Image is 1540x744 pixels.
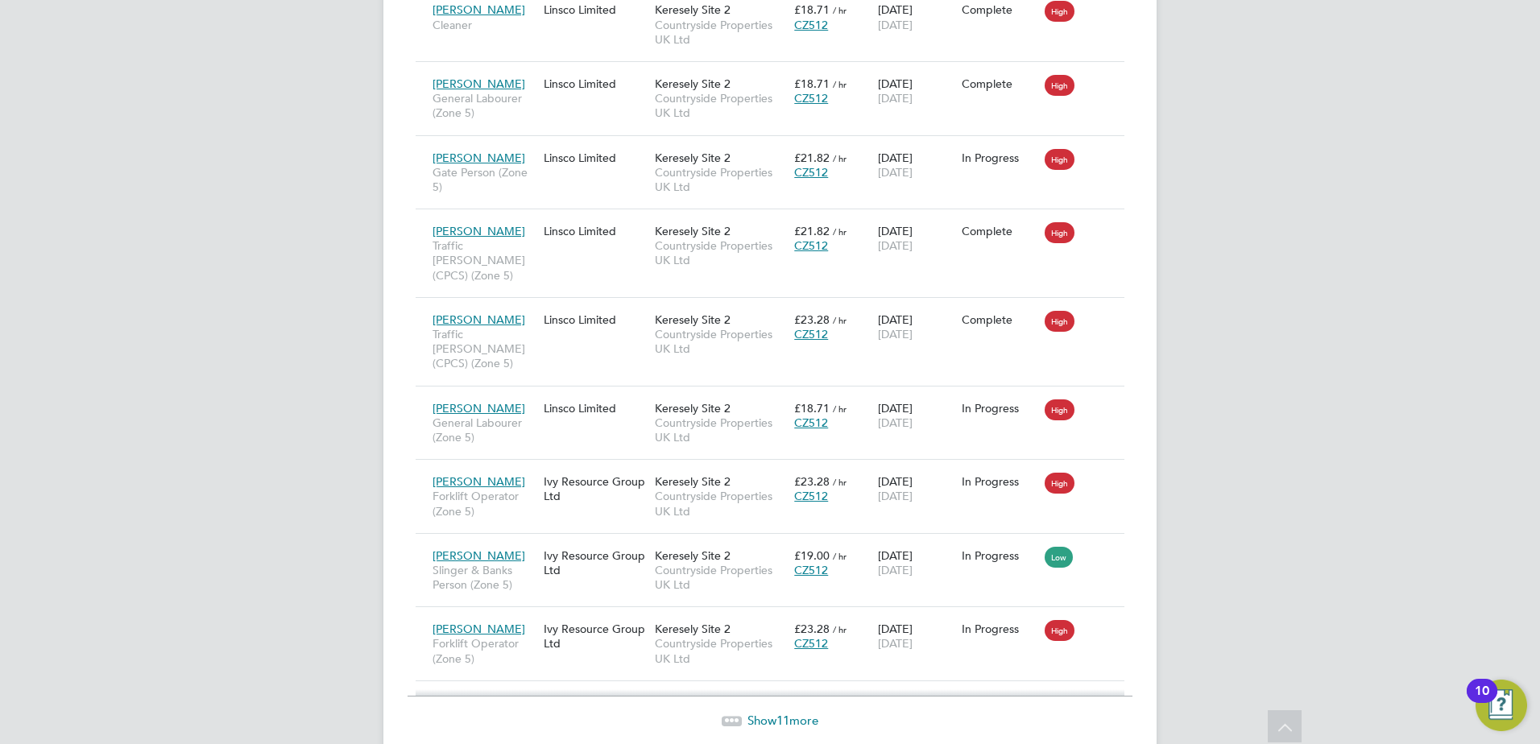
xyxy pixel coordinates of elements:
[878,489,913,503] span: [DATE]
[428,304,1124,317] a: [PERSON_NAME]Traffic [PERSON_NAME] (CPCS) (Zone 5)Linsco LimitedKeresely Site 2Countryside Proper...
[428,539,1124,553] a: [PERSON_NAME]Slinger & Banks Person (Zone 5)Ivy Resource Group LtdKeresely Site 2Countryside Prop...
[794,224,830,238] span: £21.82
[655,327,786,356] span: Countryside Properties UK Ltd
[833,403,847,415] span: / hr
[878,415,913,430] span: [DATE]
[540,216,651,246] div: Linsco Limited
[540,614,651,659] div: Ivy Resource Group Ltd
[794,474,830,489] span: £23.28
[433,165,536,194] span: Gate Person (Zone 5)
[655,165,786,194] span: Countryside Properties UK Ltd
[776,713,789,728] span: 11
[433,636,536,665] span: Forklift Operator (Zone 5)
[833,4,847,16] span: / hr
[878,563,913,577] span: [DATE]
[794,238,828,253] span: CZ512
[655,151,731,165] span: Keresely Site 2
[433,401,525,415] span: [PERSON_NAME]
[962,2,1037,17] div: Complete
[540,466,651,511] div: Ivy Resource Group Ltd
[428,613,1124,626] a: [PERSON_NAME]Forklift Operator (Zone 5)Ivy Resource Group LtdKeresely Site 2Countryside Propertie...
[655,489,786,518] span: Countryside Properties UK Ltd
[962,622,1037,636] div: In Progress
[655,238,786,267] span: Countryside Properties UK Ltd
[1045,311,1074,332] span: High
[655,224,731,238] span: Keresely Site 2
[433,224,525,238] span: [PERSON_NAME]
[962,151,1037,165] div: In Progress
[655,18,786,47] span: Countryside Properties UK Ltd
[428,465,1124,479] a: [PERSON_NAME]Forklift Operator (Zone 5)Ivy Resource Group LtdKeresely Site 2Countryside Propertie...
[655,622,731,636] span: Keresely Site 2
[874,143,958,188] div: [DATE]
[833,476,847,488] span: / hr
[655,563,786,592] span: Countryside Properties UK Ltd
[655,415,786,444] span: Countryside Properties UK Ltd
[433,18,536,32] span: Cleaner
[428,142,1124,155] a: [PERSON_NAME]Gate Person (Zone 5)Linsco LimitedKeresely Site 2Countryside Properties UK Ltd£21.82...
[655,636,786,665] span: Countryside Properties UK Ltd
[874,216,958,261] div: [DATE]
[874,540,958,585] div: [DATE]
[794,401,830,415] span: £18.71
[433,91,536,120] span: General Labourer (Zone 5)
[962,401,1037,415] div: In Progress
[878,327,913,341] span: [DATE]
[1045,1,1074,22] span: High
[962,224,1037,238] div: Complete
[874,68,958,114] div: [DATE]
[962,548,1037,563] div: In Progress
[794,563,828,577] span: CZ512
[428,68,1124,81] a: [PERSON_NAME]General Labourer (Zone 5)Linsco LimitedKeresely Site 2Countryside Properties UK Ltd£...
[794,636,828,651] span: CZ512
[794,622,830,636] span: £23.28
[794,18,828,32] span: CZ512
[433,238,536,283] span: Traffic [PERSON_NAME] (CPCS) (Zone 5)
[433,415,536,444] span: General Labourer (Zone 5)
[540,393,651,424] div: Linsco Limited
[655,2,731,17] span: Keresely Site 2
[794,91,828,105] span: CZ512
[833,225,847,238] span: / hr
[878,238,913,253] span: [DATE]
[428,215,1124,229] a: [PERSON_NAME]Traffic [PERSON_NAME] (CPCS) (Zone 5)Linsco LimitedKeresely Site 2Countryside Proper...
[878,165,913,180] span: [DATE]
[1476,680,1527,731] button: Open Resource Center, 10 new notifications
[433,489,536,518] span: Forklift Operator (Zone 5)
[433,327,536,371] span: Traffic [PERSON_NAME] (CPCS) (Zone 5)
[833,152,847,164] span: / hr
[540,143,651,173] div: Linsco Limited
[794,165,828,180] span: CZ512
[433,474,525,489] span: [PERSON_NAME]
[833,314,847,326] span: / hr
[833,623,847,635] span: / hr
[794,2,830,17] span: £18.71
[540,540,651,585] div: Ivy Resource Group Ltd
[833,78,847,90] span: / hr
[433,2,525,17] span: [PERSON_NAME]
[794,489,828,503] span: CZ512
[433,548,525,563] span: [PERSON_NAME]
[655,91,786,120] span: Countryside Properties UK Ltd
[878,636,913,651] span: [DATE]
[874,466,958,511] div: [DATE]
[1475,691,1489,712] div: 10
[655,548,731,563] span: Keresely Site 2
[655,401,731,415] span: Keresely Site 2
[878,18,913,32] span: [DATE]
[433,76,525,91] span: [PERSON_NAME]
[874,614,958,659] div: [DATE]
[1045,149,1074,170] span: High
[655,474,731,489] span: Keresely Site 2
[833,550,847,562] span: / hr
[874,393,958,438] div: [DATE]
[747,713,818,728] span: Show more
[433,563,536,592] span: Slinger & Banks Person (Zone 5)
[794,151,830,165] span: £21.82
[433,151,525,165] span: [PERSON_NAME]
[794,327,828,341] span: CZ512
[794,312,830,327] span: £23.28
[962,76,1037,91] div: Complete
[433,312,525,327] span: [PERSON_NAME]
[1045,473,1074,494] span: High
